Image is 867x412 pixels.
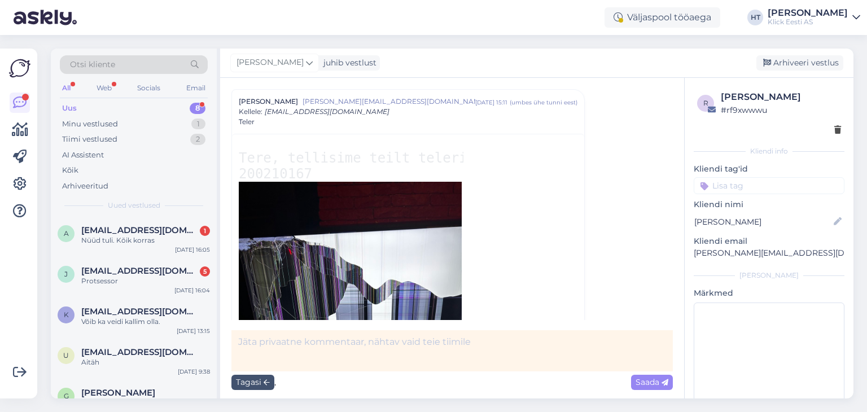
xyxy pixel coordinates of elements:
span: k [64,310,69,319]
span: Otsi kliente [70,59,115,71]
div: 200210167 [239,166,462,182]
span: j [64,270,68,278]
div: 1 [200,226,210,236]
span: a [64,229,69,238]
span: [PERSON_NAME][EMAIL_ADDRESS][DOMAIN_NAME] [303,97,475,107]
span: G [64,392,69,400]
div: Nüüd tuli. Kõik korras [81,235,210,246]
div: Võib ka veidi kallim olla. [81,317,210,327]
div: All [60,81,73,95]
div: Kõik [62,165,78,176]
span: Teler [239,117,255,127]
span: u [63,351,69,360]
div: HT [747,10,763,25]
p: Kliendi nimi [694,199,844,211]
span: [PERSON_NAME] [237,56,304,69]
div: # rf9xwwwu [721,104,841,116]
span: uskaanett@gmail.com [81,347,199,357]
div: 8 [190,103,205,114]
div: 1 [191,119,205,130]
div: Klick Eesti AS [768,17,848,27]
div: Socials [135,81,163,95]
div: [PERSON_NAME] [694,270,844,280]
div: Protsessor [81,276,210,286]
div: [DATE] 9:38 [178,367,210,376]
div: ( umbes ühe tunni eest ) [510,98,577,107]
div: Web [94,81,114,95]
input: Lisa nimi [694,216,831,228]
div: AI Assistent [62,150,104,161]
div: [DATE] 13:15 [177,327,210,335]
span: [PERSON_NAME] [239,97,298,107]
span: jahikas34@gmail.com [81,266,199,276]
div: 5 [200,266,210,277]
span: Saada [636,377,668,387]
div: Arhiveeri vestlus [756,55,843,71]
span: r [703,99,708,107]
div: Tiimi vestlused [62,134,117,145]
div: Uus [62,103,77,114]
div: , [231,371,673,393]
span: Georg Neilinn [81,388,155,398]
div: Email [184,81,208,95]
div: [DATE] 15:11 [475,98,507,107]
p: Kliendi email [694,235,844,247]
div: [PERSON_NAME] [768,8,848,17]
span: alina.altpere@hotmail.com [81,225,199,235]
div: [PERSON_NAME] [721,90,841,104]
p: [PERSON_NAME][EMAIL_ADDRESS][DOMAIN_NAME] [694,247,844,259]
div: Väljaspool tööaega [605,7,720,28]
span: Uued vestlused [108,200,160,211]
div: 2 [190,134,205,145]
span: [EMAIL_ADDRESS][DOMAIN_NAME] [265,107,389,116]
div: Aitäh [81,357,210,367]
div: Arhiveeritud [62,181,108,192]
div: [DATE] 16:05 [175,246,210,254]
div: Kliendi info [694,146,844,156]
p: Märkmed [694,287,844,299]
p: Kliendi tag'id [694,163,844,175]
div: juhib vestlust [319,57,376,69]
div: Tagasi [231,375,274,390]
img: Askly Logo [9,58,30,79]
a: [PERSON_NAME]Klick Eesti AS [768,8,860,27]
div: Minu vestlused [62,119,118,130]
span: Kellele : [239,107,262,116]
span: kai.kallasmae@mail.ee [81,306,199,317]
div: [DATE] 16:04 [174,286,210,295]
input: Lisa tag [694,177,844,194]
